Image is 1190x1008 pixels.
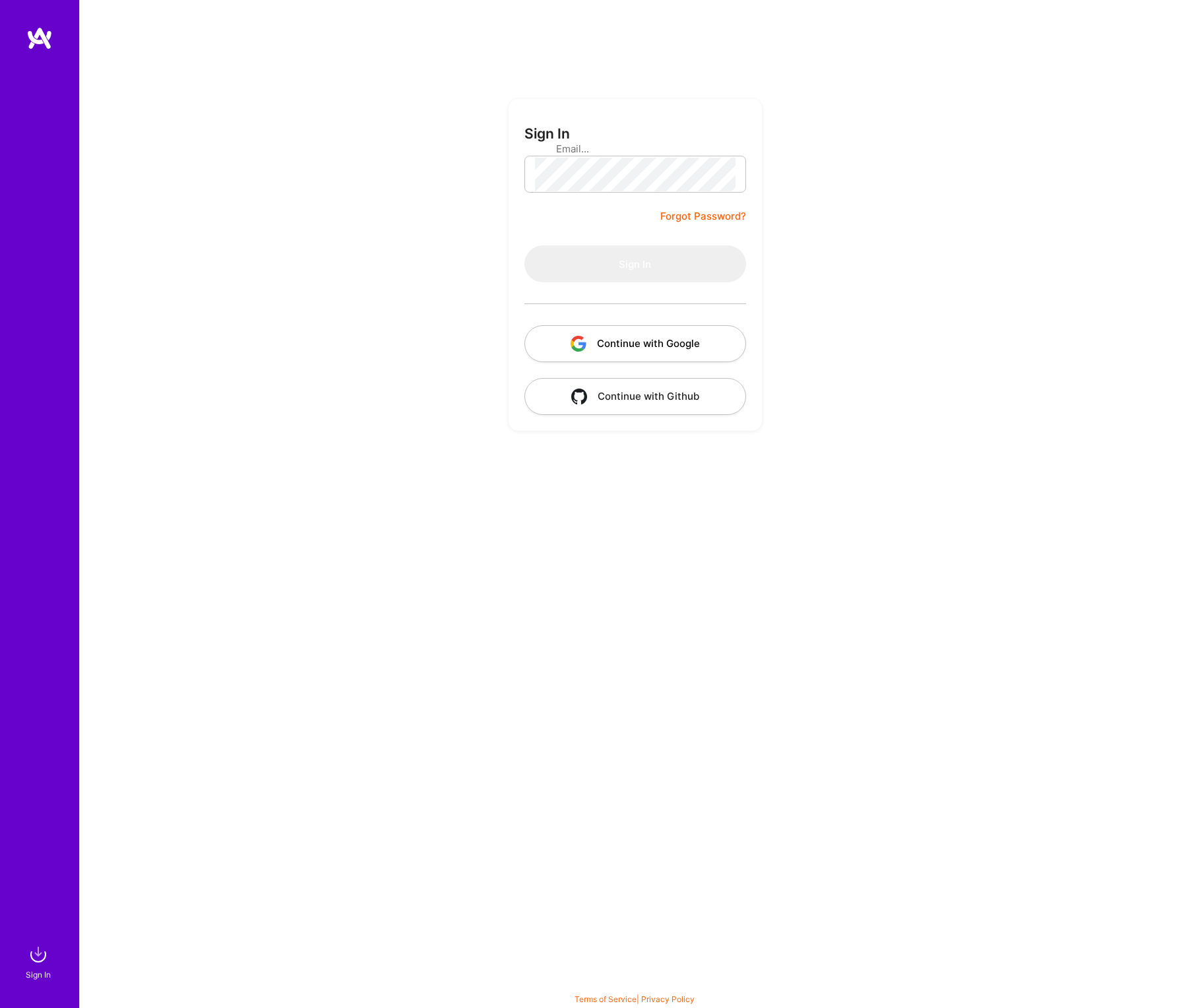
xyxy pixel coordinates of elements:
[79,968,1190,1001] div: © 2025 ATeams Inc., All rights reserved.
[556,132,714,166] input: Email...
[28,941,51,982] a: sign inSign In
[524,125,570,142] h3: Sign In
[524,245,746,282] button: Sign In
[571,389,587,404] img: icon
[524,378,746,415] button: Continue with Github
[575,994,695,1004] span: |
[25,941,51,968] img: sign in
[660,208,746,224] a: Forgot Password?
[524,325,746,362] button: Continue with Google
[641,994,695,1004] a: Privacy Policy
[26,26,53,50] img: logo
[26,968,51,982] div: Sign In
[575,994,637,1004] a: Terms of Service
[571,336,586,352] img: icon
